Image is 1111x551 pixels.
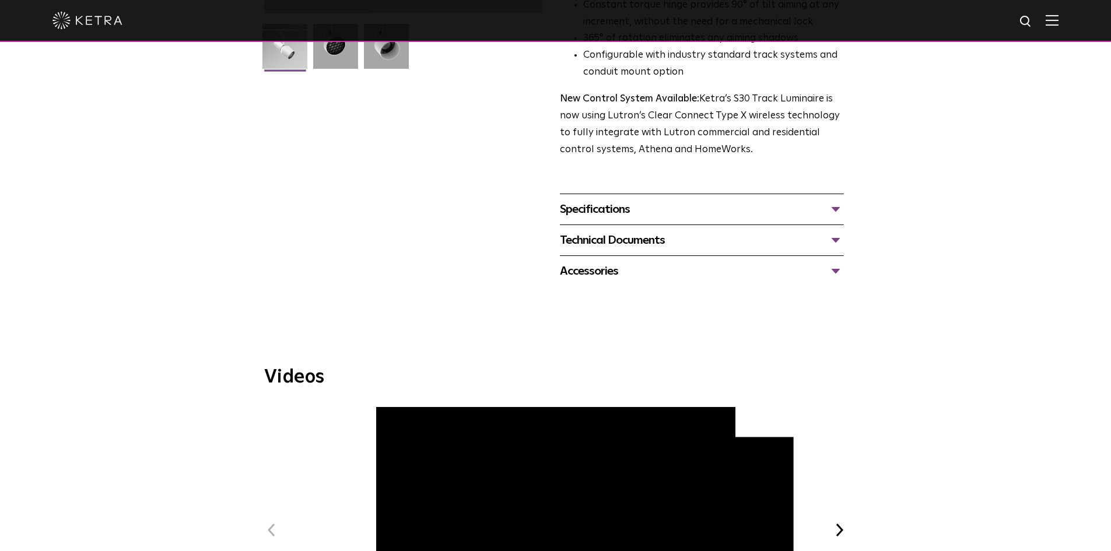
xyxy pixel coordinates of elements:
img: ketra-logo-2019-white [52,12,122,29]
button: Previous [264,522,279,538]
strong: New Control System Available: [560,94,699,104]
img: Hamburger%20Nav.svg [1046,15,1059,26]
h3: Videos [264,368,847,387]
div: Technical Documents [560,231,844,250]
div: Accessories [560,262,844,280]
button: Next [832,522,847,538]
img: S30-Track-Luminaire-2021-Web-Square [262,24,307,78]
img: 3b1b0dc7630e9da69e6b [313,24,358,78]
p: Ketra’s S30 Track Luminaire is now using Lutron’s Clear Connect Type X wireless technology to ful... [560,91,844,159]
img: 9e3d97bd0cf938513d6e [364,24,409,78]
img: search icon [1019,15,1033,29]
li: Configurable with industry standard track systems and conduit mount option [583,47,844,81]
div: Specifications [560,200,844,219]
